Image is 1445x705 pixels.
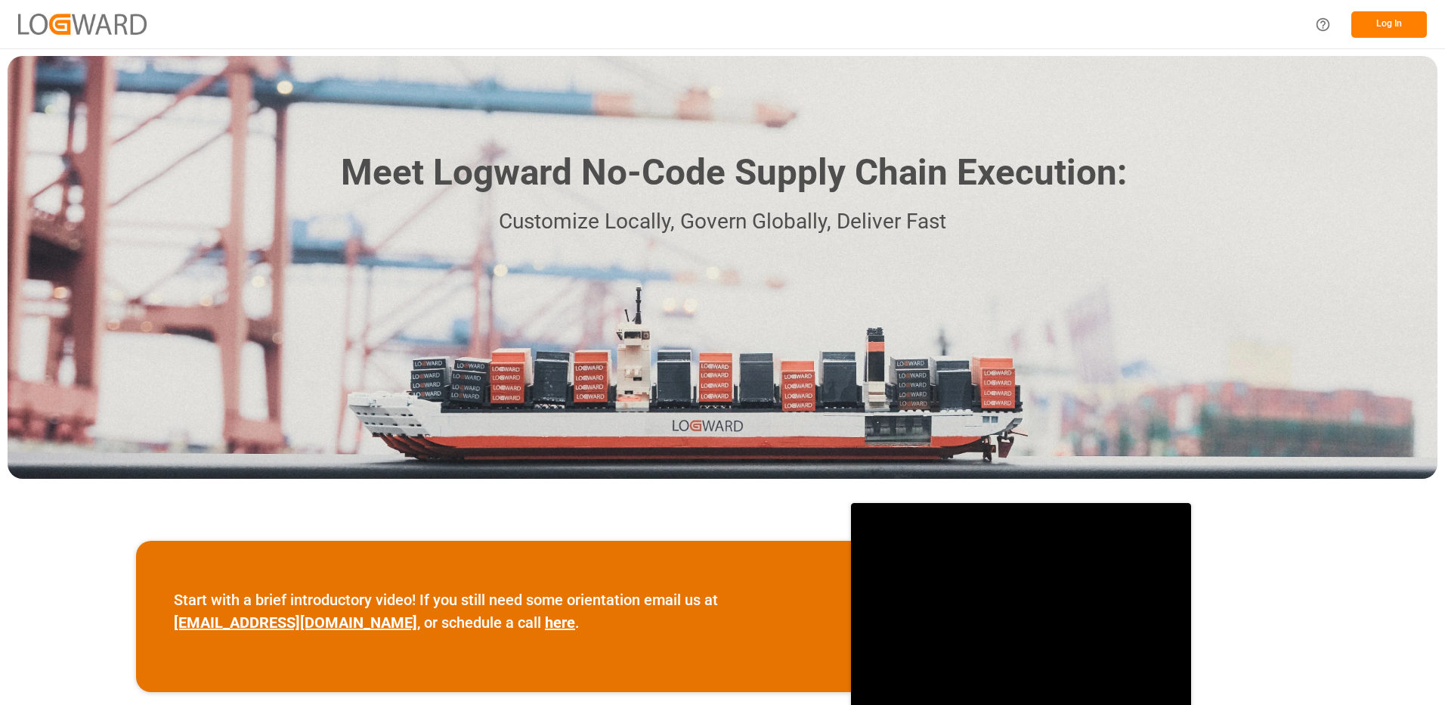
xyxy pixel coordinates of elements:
p: Start with a brief introductory video! If you still need some orientation email us at , or schedu... [174,589,813,634]
button: Log In [1351,11,1427,38]
h1: Meet Logward No-Code Supply Chain Execution: [341,146,1127,200]
button: Help Center [1306,8,1340,42]
a: [EMAIL_ADDRESS][DOMAIN_NAME] [174,613,417,632]
p: Customize Locally, Govern Globally, Deliver Fast [318,205,1127,239]
a: here [545,613,575,632]
img: Logward_new_orange.png [18,14,147,34]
